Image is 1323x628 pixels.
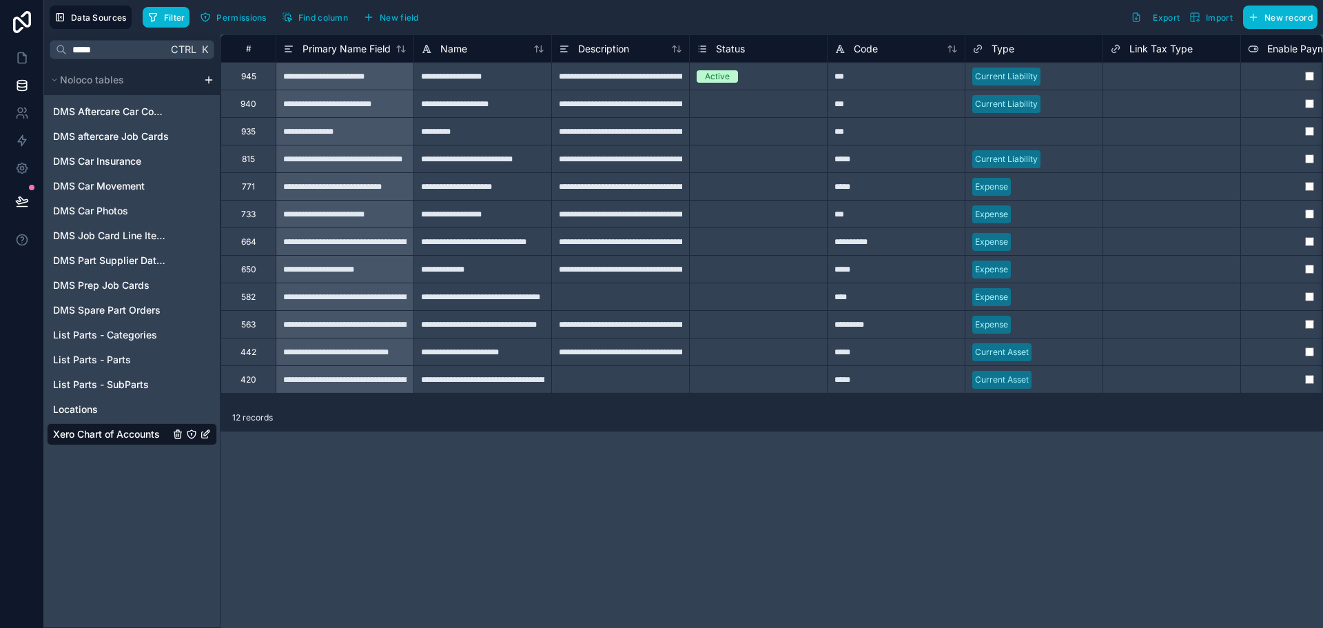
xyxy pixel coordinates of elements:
button: Data Sources [50,6,132,29]
div: Expense [975,318,1008,331]
span: List Parts - Parts [53,353,131,367]
div: 945 [241,71,256,82]
div: 650 [241,264,256,275]
button: Export [1126,6,1184,29]
span: Ctrl [170,41,198,58]
a: List Parts - Categories [53,328,170,342]
span: DMS Car Photos [53,204,128,218]
a: DMS aftercare Job Cards [53,130,170,143]
a: Xero Chart of Accounts [53,427,170,441]
div: DMS aftercare Job Cards [47,125,217,148]
div: DMS Car Photos [47,200,217,222]
div: Current Asset [975,346,1029,358]
div: DMS Car Insurance [47,150,217,172]
span: 12 records [232,412,273,423]
span: Filter [164,12,185,23]
span: Code [854,42,878,56]
div: 664 [241,236,256,247]
a: Locations [53,403,170,416]
div: 940 [240,99,256,110]
div: Xero Chart of Accounts [47,423,217,445]
span: Name [440,42,467,56]
a: Permissions [195,7,276,28]
span: Find column [298,12,348,23]
div: 815 [242,154,255,165]
span: Import [1206,12,1233,23]
div: scrollable content [44,65,220,452]
button: Noloco tables [47,70,198,90]
div: List Parts - SubParts [47,374,217,396]
span: Xero Chart of Accounts [53,427,160,441]
span: K [200,45,209,54]
span: List Parts - SubParts [53,378,149,392]
button: Find column [277,7,353,28]
div: 582 [241,292,256,303]
div: Expense [975,208,1008,221]
span: Noloco tables [60,73,124,87]
div: Active [705,70,730,83]
span: Locations [53,403,98,416]
div: 935 [241,126,256,137]
div: 771 [242,181,255,192]
span: DMS Car Insurance [53,154,141,168]
div: Expense [975,291,1008,303]
a: List Parts - Parts [53,353,170,367]
div: DMS Prep Job Cards [47,274,217,296]
div: Current Liability [975,70,1038,83]
a: DMS Part Supplier Database [53,254,170,267]
div: Expense [975,181,1008,193]
div: DMS Aftercare Car Complaints [47,101,217,123]
button: Permissions [195,7,271,28]
div: Current Liability [975,153,1038,165]
div: DMS Part Supplier Database [47,250,217,272]
a: DMS Prep Job Cards [53,278,170,292]
span: Link Tax Type [1129,42,1193,56]
div: Locations [47,398,217,421]
span: New field [380,12,419,23]
span: Primary Name Field [302,42,391,56]
span: Type [992,42,1014,56]
div: 442 [240,347,256,358]
div: DMS Car Movement [47,175,217,197]
div: List Parts - Categories [47,324,217,346]
span: DMS Spare Part Orders [53,303,161,317]
span: List Parts - Categories [53,328,157,342]
div: Expense [975,236,1008,248]
span: Data Sources [71,12,127,23]
div: # [232,43,265,54]
button: Filter [143,7,190,28]
div: Current Asset [975,374,1029,386]
div: List Parts - Parts [47,349,217,371]
span: Export [1153,12,1180,23]
span: Status [716,42,745,56]
div: Expense [975,263,1008,276]
a: List Parts - SubParts [53,378,170,392]
a: DMS Aftercare Car Complaints [53,105,170,119]
span: Description [578,42,629,56]
span: DMS Prep Job Cards [53,278,150,292]
div: 733 [241,209,256,220]
a: DMS Car Insurance [53,154,170,168]
div: Current Liability [975,98,1038,110]
div: 563 [241,319,256,330]
span: Permissions [216,12,266,23]
a: New record [1238,6,1317,29]
button: New record [1243,6,1317,29]
span: DMS Car Movement [53,179,145,193]
a: DMS Job Card Line Items [53,229,170,243]
button: Import [1184,6,1238,29]
div: 420 [240,374,256,385]
div: DMS Job Card Line Items [47,225,217,247]
span: New record [1264,12,1313,23]
button: New field [358,7,424,28]
a: DMS Spare Part Orders [53,303,170,317]
a: DMS Car Photos [53,204,170,218]
div: DMS Spare Part Orders [47,299,217,321]
a: DMS Car Movement [53,179,170,193]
